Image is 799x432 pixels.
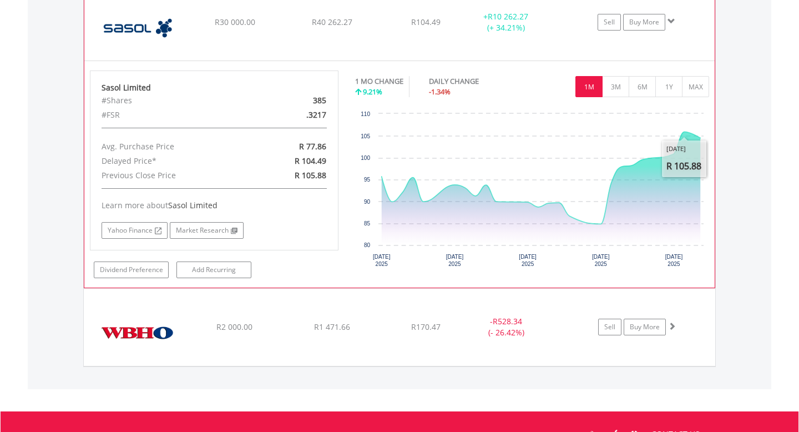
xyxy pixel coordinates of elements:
[254,93,335,108] div: 385
[295,155,326,166] span: R 104.49
[93,154,254,168] div: Delayed Price*
[575,76,603,97] button: 1M
[363,87,382,97] span: 9.21%
[464,11,548,33] div: + (+ 34.21%)
[592,254,610,267] text: [DATE] 2025
[93,139,254,154] div: Avg. Purchase Price
[215,17,255,27] span: R30 000.00
[216,322,252,332] span: R2 000.00
[355,108,709,275] svg: Interactive chart
[295,170,326,180] span: R 105.88
[93,168,254,183] div: Previous Close Price
[170,222,244,239] a: Market Research
[665,254,682,267] text: [DATE] 2025
[355,76,403,87] div: 1 MO CHANGE
[361,111,370,117] text: 110
[411,322,441,332] span: R170.47
[602,76,629,97] button: 3M
[94,262,169,278] a: Dividend Preference
[446,254,463,267] text: [DATE] 2025
[355,108,710,275] div: Chart. Highcharts interactive chart.
[363,199,370,205] text: 90
[363,242,370,248] text: 80
[312,17,352,27] span: R40 262.27
[598,319,621,335] a: Sell
[361,133,370,139] text: 105
[102,82,327,93] div: Sasol Limited
[429,87,451,97] span: -1.34%
[102,200,327,211] div: Learn more about
[254,108,335,122] div: .3217
[429,76,518,87] div: DAILY CHANGE
[519,254,537,267] text: [DATE] 2025
[299,141,326,152] span: R 77.86
[623,14,665,31] a: Buy More
[363,177,370,183] text: 95
[373,254,391,267] text: [DATE] 2025
[102,222,168,239] a: Yahoo Finance
[464,316,548,338] div: - (- 26.42%)
[314,322,350,332] span: R1 471.66
[363,220,370,227] text: 85
[168,200,218,210] span: Sasol Limited
[176,262,251,278] a: Add Recurring
[682,76,709,97] button: MAX
[93,108,254,122] div: #FSR
[493,316,522,326] span: R528.34
[93,93,254,108] div: #Shares
[361,155,370,161] text: 100
[89,303,185,363] img: EQU.ZA.WBO.png
[629,76,656,97] button: 6M
[411,17,441,27] span: R104.49
[488,11,528,22] span: R10 262.27
[598,14,621,31] a: Sell
[655,76,682,97] button: 1Y
[624,319,666,335] a: Buy More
